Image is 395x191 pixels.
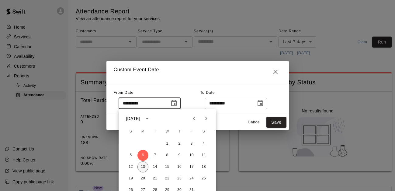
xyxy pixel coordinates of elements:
[186,150,197,161] button: 10
[174,126,185,138] span: Thursday
[150,161,161,172] button: 14
[106,61,289,83] h2: Custom Event Date
[125,173,136,184] button: 19
[198,161,209,172] button: 18
[125,126,136,138] span: Sunday
[162,161,173,172] button: 15
[186,161,197,172] button: 17
[125,161,136,172] button: 12
[244,118,264,127] button: Cancel
[188,112,200,125] button: Previous month
[198,173,209,184] button: 25
[137,161,148,172] button: 13
[168,97,180,109] button: Choose date, selected date is Oct 6, 2025
[150,173,161,184] button: 21
[269,66,282,78] button: Close
[162,173,173,184] button: 22
[125,150,136,161] button: 5
[137,150,148,161] button: 6
[162,150,173,161] button: 8
[200,90,215,95] span: To Date
[114,90,134,95] span: From Date
[174,150,185,161] button: 9
[174,161,185,172] button: 16
[137,173,148,184] button: 20
[142,113,152,124] button: calendar view is open, switch to year view
[174,173,185,184] button: 23
[266,117,286,128] button: Save
[200,112,212,125] button: Next month
[162,126,173,138] span: Wednesday
[186,173,197,184] button: 24
[254,97,266,109] button: Choose date, selected date is Oct 13, 2025
[198,126,209,138] span: Saturday
[186,126,197,138] span: Friday
[174,138,185,149] button: 2
[198,138,209,149] button: 4
[137,126,148,138] span: Monday
[150,126,161,138] span: Tuesday
[126,115,140,122] div: [DATE]
[186,138,197,149] button: 3
[150,150,161,161] button: 7
[198,150,209,161] button: 11
[162,138,173,149] button: 1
